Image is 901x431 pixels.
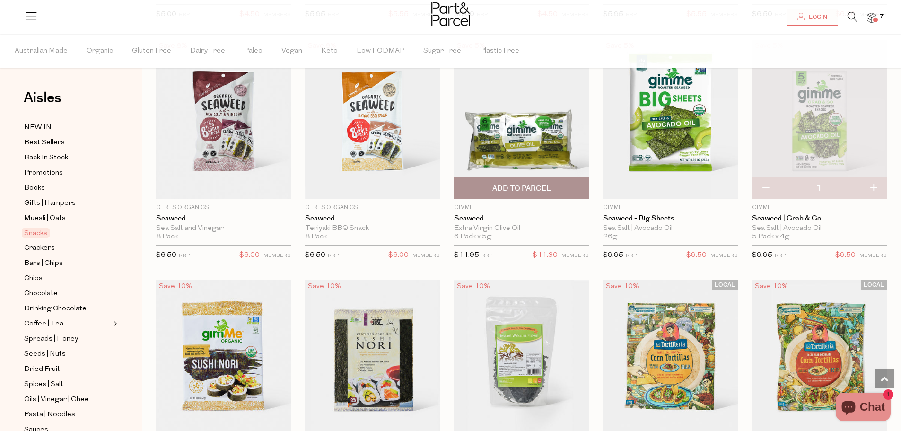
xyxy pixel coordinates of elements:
[752,224,887,233] div: Sea Salt | Avocado Oil
[835,249,856,262] span: $9.50
[752,280,791,293] div: Save 10%
[24,167,63,179] span: Promotions
[305,40,440,199] img: Seaweed
[561,253,589,258] small: MEMBERS
[24,364,60,375] span: Dried Fruit
[24,303,87,315] span: Drinking Chocolate
[24,334,78,345] span: Spreads | Honey
[239,249,260,262] span: $6.00
[454,280,493,293] div: Save 10%
[24,303,110,315] a: Drinking Chocolate
[15,35,68,68] span: Australian Made
[752,40,887,199] img: Seaweed | Grab & Go
[752,233,789,241] span: 5 Pack x 4g
[423,35,461,68] span: Sugar Free
[24,197,110,209] a: Gifts | Hampers
[454,40,589,199] img: Seaweed
[24,182,110,194] a: Books
[156,203,291,212] p: Ceres Organics
[24,378,110,390] a: Spices | Salt
[710,253,738,258] small: MEMBERS
[305,203,440,212] p: Ceres Organics
[24,122,110,133] a: NEW IN
[156,252,176,259] span: $6.50
[24,243,55,254] span: Crackers
[603,224,738,233] div: Sea Salt | Avocado Oil
[492,184,551,194] span: Add To Parcel
[24,394,110,405] a: Oils | Vinegar | Ghee
[24,198,76,209] span: Gifts | Hampers
[24,212,110,224] a: Muesli | Oats
[263,253,291,258] small: MEMBERS
[712,280,738,290] span: LOCAL
[24,257,110,269] a: Bars | Chips
[603,280,642,293] div: Save 10%
[24,318,110,330] a: Coffee | Tea
[22,228,50,238] span: Snacks
[454,203,589,212] p: Gimme
[603,252,623,259] span: $9.95
[752,203,887,212] p: Gimme
[603,203,738,212] p: Gimme
[305,233,327,241] span: 8 Pack
[156,40,291,199] img: Seaweed
[24,213,66,224] span: Muesli | Oats
[454,177,589,199] button: Add To Parcel
[24,394,89,405] span: Oils | Vinegar | Ghee
[454,252,479,259] span: $11.95
[867,13,876,23] a: 7
[388,249,409,262] span: $6.00
[24,183,45,194] span: Books
[24,137,65,149] span: Best Sellers
[24,379,63,390] span: Spices | Salt
[24,152,110,164] a: Back In Stock
[603,214,738,223] a: Seaweed - Big Sheets
[24,122,52,133] span: NEW IN
[156,224,291,233] div: Sea Salt and Vinegar
[775,253,786,258] small: RRP
[24,273,110,284] a: Chips
[431,2,470,26] img: Part&Parcel
[24,348,110,360] a: Seeds | Nuts
[24,349,66,360] span: Seeds | Nuts
[752,252,772,259] span: $9.95
[686,249,707,262] span: $9.50
[752,214,887,223] a: Seaweed | Grab & Go
[87,35,113,68] span: Organic
[24,363,110,375] a: Dried Fruit
[877,12,886,21] span: 7
[787,9,838,26] a: Login
[24,409,110,421] a: Pasta | Noodles
[156,233,178,241] span: 8 Pack
[244,35,262,68] span: Paleo
[24,288,110,299] a: Chocolate
[24,409,75,421] span: Pasta | Noodles
[603,233,617,241] span: 26g
[305,252,325,259] span: $6.50
[357,35,404,68] span: Low FODMAP
[24,91,61,114] a: Aisles
[626,253,637,258] small: RRP
[24,288,58,299] span: Chocolate
[24,167,110,179] a: Promotions
[859,253,887,258] small: MEMBERS
[603,40,738,199] img: Seaweed - Big Sheets
[132,35,171,68] span: Gluten Free
[24,273,43,284] span: Chips
[454,214,589,223] a: Seaweed
[156,214,291,223] a: Seaweed
[305,280,344,293] div: Save 10%
[24,88,61,108] span: Aisles
[481,253,492,258] small: RRP
[321,35,338,68] span: Keto
[480,35,519,68] span: Plastic Free
[806,13,827,21] span: Login
[305,214,440,223] a: Seaweed
[533,249,558,262] span: $11.30
[24,152,68,164] span: Back In Stock
[328,253,339,258] small: RRP
[24,137,110,149] a: Best Sellers
[861,280,887,290] span: LOCAL
[179,253,190,258] small: RRP
[111,318,117,329] button: Expand/Collapse Coffee | Tea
